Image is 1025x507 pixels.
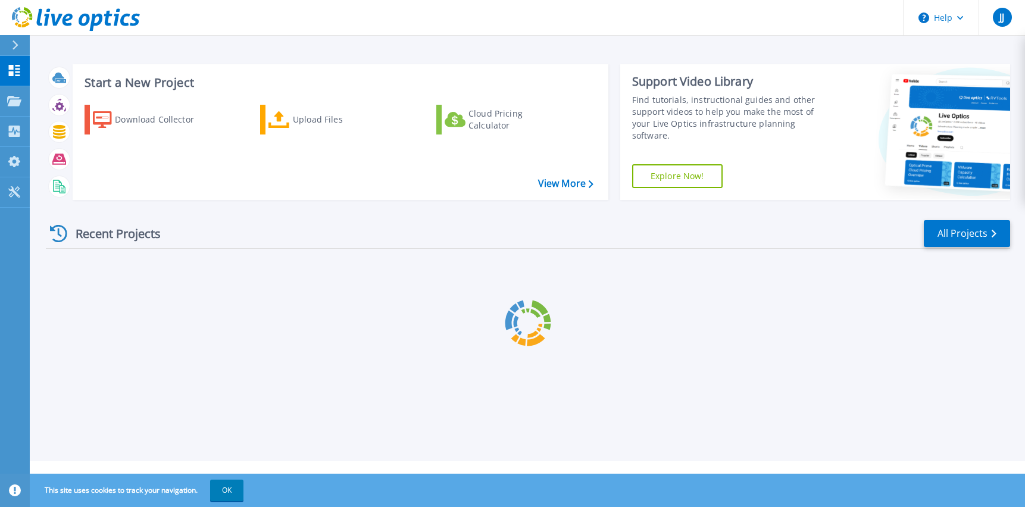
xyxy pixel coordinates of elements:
div: Find tutorials, instructional guides and other support videos to help you make the most of your L... [632,94,830,142]
a: Upload Files [260,105,393,134]
div: Upload Files [293,108,388,132]
a: All Projects [924,220,1010,247]
a: Cloud Pricing Calculator [436,105,569,134]
div: Support Video Library [632,74,830,89]
h3: Start a New Project [85,76,593,89]
a: View More [538,178,593,189]
div: Cloud Pricing Calculator [468,108,564,132]
div: Recent Projects [46,219,177,248]
span: JJ [999,12,1004,22]
button: OK [210,480,243,501]
div: Download Collector [115,108,210,132]
a: Explore Now! [632,164,723,188]
span: This site uses cookies to track your navigation. [33,480,243,501]
a: Download Collector [85,105,217,134]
